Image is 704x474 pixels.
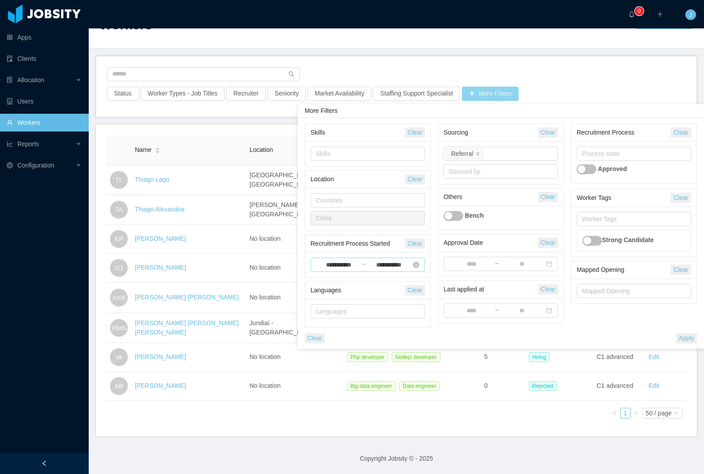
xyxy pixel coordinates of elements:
button: Clear [405,285,425,295]
button: Staffing Support Specialist [373,87,460,101]
sup: 0 [635,7,644,16]
span: GJ [115,259,123,277]
button: icon: plusMore Filters [462,87,519,101]
a: [PERSON_NAME] [PERSON_NAME] [135,294,239,301]
div: Recruitment Process Started [311,235,405,252]
span: Big data engineer [347,381,396,391]
strong: Approved [598,165,627,172]
td: 0 [481,372,525,401]
div: Skills [316,149,416,158]
button: Clear [671,193,691,203]
span: AB [115,377,123,395]
span: RBdS [111,319,126,336]
i: icon: caret-up [155,147,160,149]
div: Others [444,189,538,205]
div: Countries [316,196,416,205]
td: C1 advanced [593,372,637,401]
i: icon: calendar [546,261,552,267]
i: icon: left [612,410,617,416]
span: J [689,9,692,20]
i: icon: caret-down [155,150,160,152]
div: Languages [316,307,416,316]
span: Reports [17,140,39,147]
div: Recruitment Process [577,124,671,141]
i: icon: close [476,151,480,157]
a: Edit [649,382,659,389]
td: No location [246,225,343,254]
strong: Bench [465,212,484,219]
div: Worker Tags [577,190,671,206]
footer: Copyright Jobsity © - 2025 [89,443,704,474]
td: 5 [481,343,525,372]
i: icon: solution [7,77,13,83]
button: Apply [676,333,697,343]
span: Hiring [529,352,550,362]
button: Clear [405,127,425,138]
a: 1 [621,408,630,418]
li: 1 [620,408,631,418]
a: [PERSON_NAME] [135,353,186,360]
td: No location [246,343,343,372]
span: Nodejs developer [392,352,440,362]
button: Seniority [267,87,306,101]
td: C1 advanced [593,343,637,372]
i: icon: right [633,410,639,416]
div: Sort [155,146,160,152]
div: 50 / page [646,408,672,418]
button: Clear [671,265,691,275]
div: Process state [582,149,682,158]
a: [PERSON_NAME] [135,235,186,242]
button: Clear [538,192,558,202]
div: Sourced by [449,167,549,176]
i: icon: search [288,71,295,77]
span: Allocation [17,76,44,84]
span: Php developer [347,352,388,362]
td: [GEOGRAPHIC_DATA] - [GEOGRAPHIC_DATA] [246,165,343,195]
strong: Strong Candidate [602,236,654,243]
a: icon: robotUsers [7,92,82,110]
div: Cities [316,214,416,223]
li: Referral [446,148,483,159]
button: Status [107,87,139,101]
div: Sourcing [444,124,538,141]
a: Thiago Alexandria [135,206,185,213]
span: JVOF [112,289,126,306]
div: Skills [311,124,405,141]
span: Data engineer [399,381,440,391]
li: Next Page [631,408,641,418]
span: TL [115,171,122,189]
td: Jundiaí - [GEOGRAPHIC_DATA] [246,313,343,343]
span: Name [135,145,151,155]
button: Clear [538,238,558,248]
span: Location [249,146,273,153]
i: icon: calendar [546,307,552,314]
a: [PERSON_NAME] [135,382,186,389]
td: No location [246,254,343,283]
button: Clear [671,127,691,138]
button: Clear [538,127,558,138]
button: Clear [305,333,325,343]
td: [PERSON_NAME] - [GEOGRAPHIC_DATA] [246,195,343,225]
a: [PERSON_NAME] [135,264,186,271]
div: Last applied at [444,281,538,298]
div: More Filters [298,104,704,118]
i: icon: down [673,410,679,417]
span: EP [115,230,123,248]
button: Clear [405,174,425,184]
a: icon: appstoreApps [7,28,82,46]
li: Previous Page [610,408,620,418]
td: No location [246,283,343,313]
div: Location [311,171,405,187]
i: icon: close-circle [413,262,419,268]
a: icon: auditClients [7,50,82,68]
a: Edit [649,353,659,360]
a: Hiring [529,353,553,360]
span: ek [116,348,122,366]
span: Rejected [529,381,557,391]
td: No location [246,372,343,401]
i: icon: line-chart [7,141,13,147]
div: Referral [451,149,473,159]
a: icon: userWorkers [7,114,82,131]
span: TA [115,201,123,219]
span: Configuration [17,162,54,169]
